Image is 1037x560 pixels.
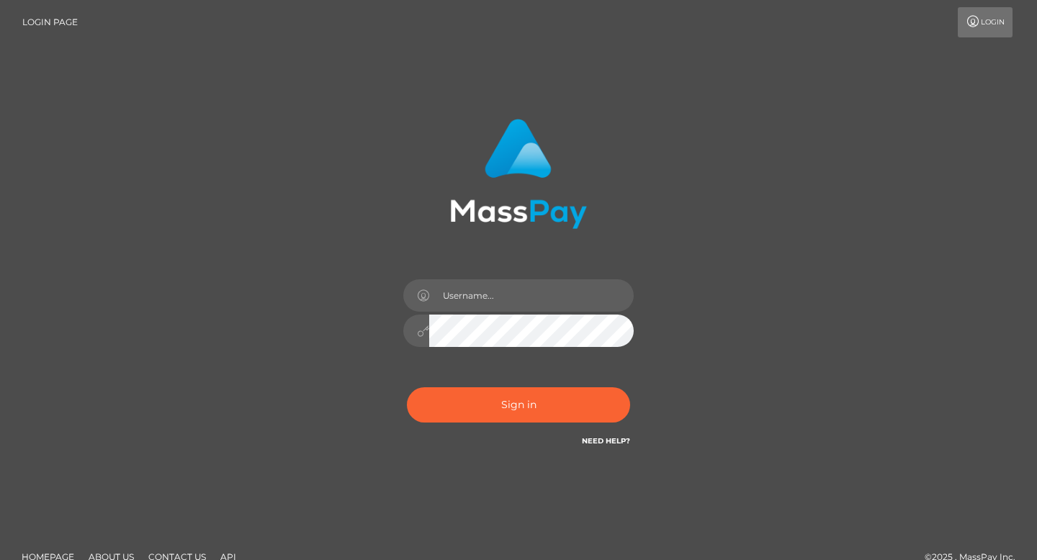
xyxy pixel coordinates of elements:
[450,119,587,229] img: MassPay Login
[582,436,630,446] a: Need Help?
[22,7,78,37] a: Login Page
[429,279,634,312] input: Username...
[958,7,1013,37] a: Login
[407,387,630,423] button: Sign in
